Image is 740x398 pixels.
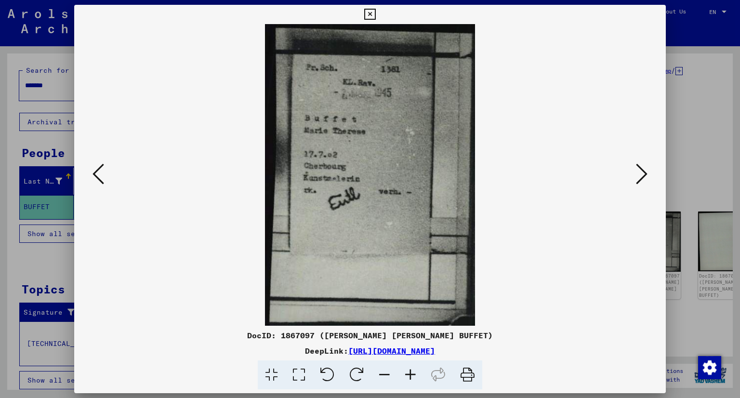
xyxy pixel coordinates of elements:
a: [URL][DOMAIN_NAME] [348,346,435,356]
img: Change consent [698,356,721,379]
div: Change consent [698,356,721,379]
div: DeepLink: [74,345,666,357]
img: 001.jpg [107,24,634,326]
div: DocID: 1867097 ([PERSON_NAME] [PERSON_NAME] BUFFET) [74,330,666,341]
